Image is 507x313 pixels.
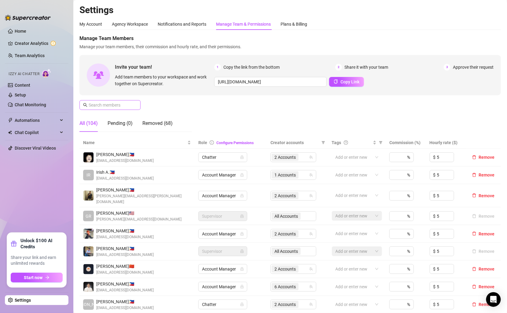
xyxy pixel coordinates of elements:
span: info-circle [210,140,214,145]
button: Remove [470,192,497,199]
img: Yves Daniel Ventura [83,282,94,292]
span: Account Manager [202,282,244,291]
span: lock [240,285,244,289]
span: 2 Accounts [274,301,296,308]
span: [PERSON_NAME] [72,301,105,308]
th: Hourly rate ($) [426,137,466,149]
span: [EMAIL_ADDRESS][DOMAIN_NAME] [96,176,154,181]
button: Remove [470,301,497,308]
span: [PERSON_NAME][EMAIL_ADDRESS][PERSON_NAME][DOMAIN_NAME] [96,193,191,205]
span: search [83,103,87,107]
div: Pending (0) [108,120,133,127]
span: Izzy AI Chatter [9,71,39,77]
span: 2 [335,64,342,71]
span: gift [11,241,17,247]
div: All (104) [79,120,98,127]
a: Discover Viral Videos [15,146,56,151]
span: Remove [479,193,495,198]
span: lock [240,303,244,306]
span: delete [472,302,476,307]
span: Role [198,140,207,145]
img: Thea Mendoza [83,229,94,239]
span: Share it with your team [344,64,388,71]
button: Remove [470,171,497,179]
span: 2 Accounts [274,192,296,199]
span: lock [240,155,244,159]
span: [EMAIL_ADDRESS][DOMAIN_NAME] [96,305,154,311]
span: Add team members to your workspace and work together on Supercreator. [115,74,212,87]
a: Chat Monitoring [15,102,46,107]
span: Remove [479,267,495,271]
span: Account Manager [202,170,244,180]
span: Invite your team! [115,63,214,71]
span: Chatter [202,153,244,162]
a: Team Analytics [15,53,45,58]
span: delete [472,173,476,177]
span: Supervisor [202,247,244,256]
span: Account Manager [202,229,244,238]
strong: Unlock $100 AI Credits [20,238,63,250]
span: Remove [479,302,495,307]
span: team [309,173,313,177]
span: lock [240,194,244,198]
span: [EMAIL_ADDRESS][DOMAIN_NAME] [96,270,154,275]
div: Open Intercom Messenger [486,292,501,307]
div: Removed (68) [142,120,173,127]
span: 2 Accounts [272,301,299,308]
span: Remove [479,155,495,160]
span: team [309,285,313,289]
span: 2 Accounts [272,154,299,161]
span: Manage Team Members [79,35,501,42]
span: Account Manager [202,191,244,200]
span: [PERSON_NAME] 🇺🇸 [96,210,182,217]
span: Irish A. 🇵🇭 [96,169,154,176]
span: Remove [479,231,495,236]
span: delete [472,193,476,198]
span: Automations [15,115,58,125]
a: Setup [15,93,26,97]
input: Search members [89,102,132,108]
span: 3 [444,64,450,71]
span: Manage your team members, their commission and hourly rate, and their permissions. [79,43,501,50]
th: Name [79,137,195,149]
span: filter [378,138,384,147]
span: 2 Accounts [274,154,296,161]
span: Chatter [202,300,244,309]
span: 6 Accounts [274,283,296,290]
span: filter [320,138,326,147]
span: delete [472,285,476,289]
div: Agency Workspace [112,21,148,27]
span: [PERSON_NAME] 🇵🇭 [96,187,191,193]
span: Copy the link from the bottom [223,64,280,71]
span: lock [240,214,244,218]
span: 1 Accounts [272,171,299,179]
span: Approve their request [453,64,494,71]
span: [PERSON_NAME] 🇵🇭 [96,227,154,234]
div: Manage Team & Permissions [216,21,271,27]
button: Remove [470,265,497,273]
span: Start now [24,275,43,280]
span: Remove [479,173,495,177]
span: team [309,194,313,198]
span: filter [321,141,325,144]
span: 1 [214,64,221,71]
th: Commission (%) [386,137,426,149]
span: delete [472,155,476,159]
span: Supervisor [202,212,244,221]
a: Content [15,83,30,88]
div: Notifications and Reports [158,21,206,27]
a: Settings [15,298,31,303]
img: Zee Manalili [83,246,94,257]
span: [PERSON_NAME][EMAIL_ADDRESS][DOMAIN_NAME] [96,217,182,222]
h2: Settings [79,4,501,16]
button: Remove [470,213,497,220]
button: Remove [470,283,497,290]
span: [EMAIL_ADDRESS][DOMAIN_NAME] [96,252,154,258]
div: Plans & Billing [281,21,307,27]
span: arrow-right [45,275,50,280]
span: Share your link and earn unlimited rewards [11,255,63,267]
span: lock [240,173,244,177]
span: [PERSON_NAME] 🇵🇭 [96,245,154,252]
span: 2 Accounts [272,265,299,273]
span: 2 Accounts [272,192,299,199]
